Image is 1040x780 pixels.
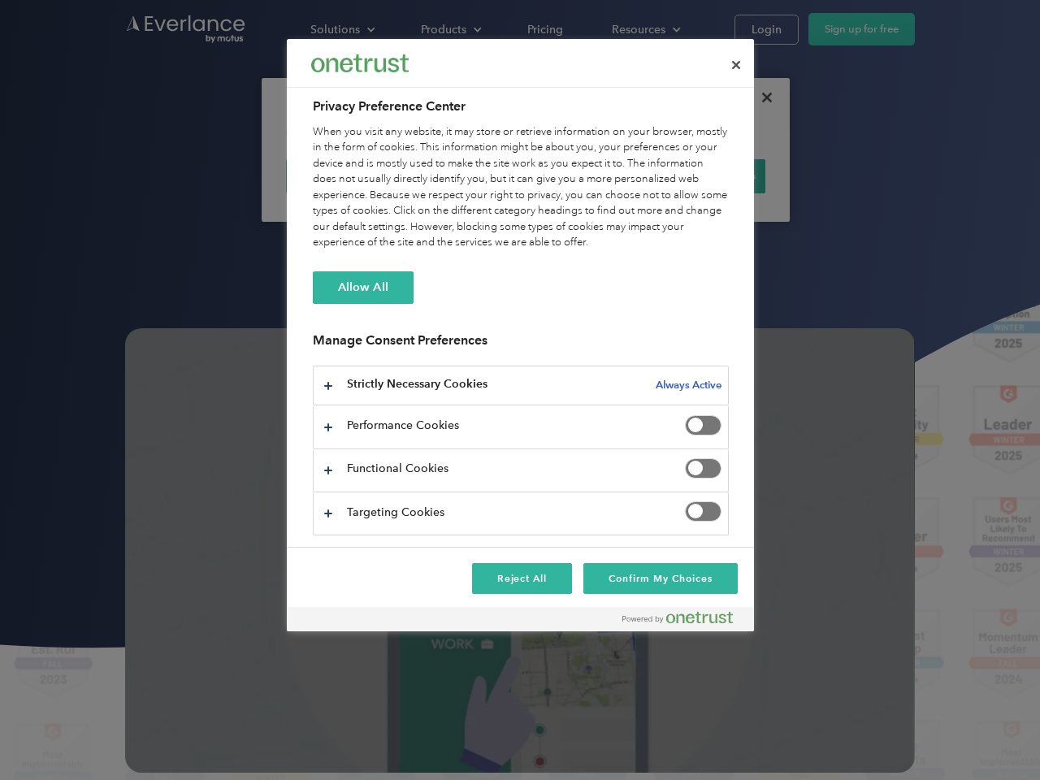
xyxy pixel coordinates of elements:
[119,97,201,131] input: Submit
[583,563,737,594] button: Confirm My Choices
[622,611,746,631] a: Powered by OneTrust Opens in a new Tab
[718,47,754,83] button: Close
[313,332,729,357] h3: Manage Consent Preferences
[472,563,573,594] button: Reject All
[311,54,409,71] img: Everlance
[313,124,729,251] div: When you visit any website, it may store or retrieve information on your browser, mostly in the f...
[622,611,733,624] img: Powered by OneTrust Opens in a new Tab
[313,271,414,304] button: Allow All
[311,47,409,80] div: Everlance
[313,97,729,116] h2: Privacy Preference Center
[287,39,754,631] div: Privacy Preference Center
[287,39,754,631] div: Preference center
